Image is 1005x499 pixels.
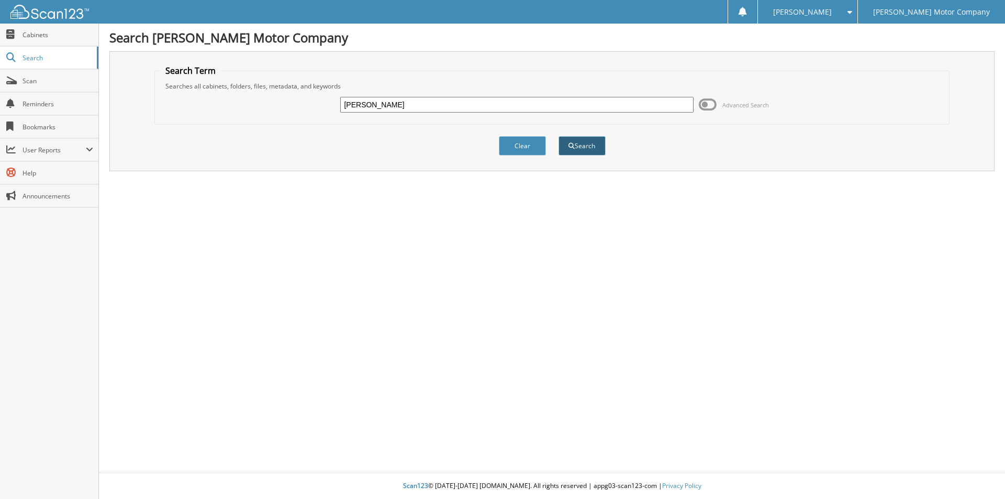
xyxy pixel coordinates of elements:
span: Bookmarks [23,123,93,131]
span: [PERSON_NAME] [773,9,832,15]
div: © [DATE]-[DATE] [DOMAIN_NAME]. All rights reserved | appg03-scan123-com | [99,473,1005,499]
span: Advanced Search [722,101,769,109]
span: Scan [23,76,93,85]
a: Privacy Policy [662,481,701,490]
span: Scan123 [403,481,428,490]
span: Announcements [23,192,93,201]
h1: Search [PERSON_NAME] Motor Company [109,29,995,46]
legend: Search Term [160,65,221,76]
button: Clear [499,136,546,156]
div: Searches all cabinets, folders, files, metadata, and keywords [160,82,944,91]
span: Cabinets [23,30,93,39]
span: Reminders [23,99,93,108]
span: [PERSON_NAME] Motor Company [873,9,990,15]
span: Help [23,169,93,178]
span: Search [23,53,92,62]
span: User Reports [23,146,86,154]
img: scan123-logo-white.svg [10,5,89,19]
button: Search [559,136,606,156]
iframe: Chat Widget [953,449,1005,499]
